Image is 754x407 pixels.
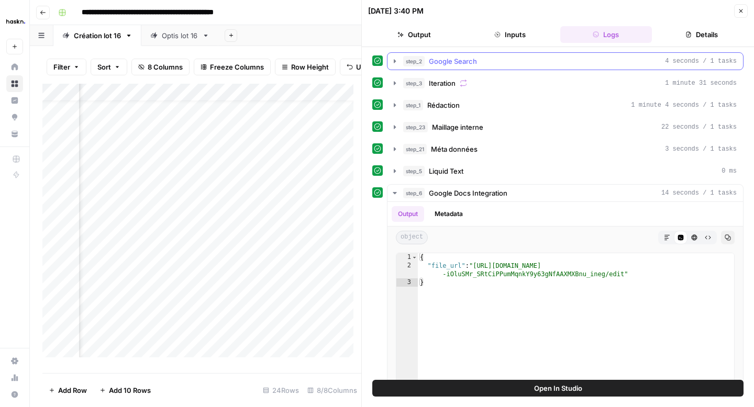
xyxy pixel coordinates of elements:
button: Workspace: Haskn [6,8,23,35]
button: Add 10 Rows [93,382,157,399]
span: object [396,231,428,244]
span: Sort [97,62,111,72]
button: 3 seconds / 1 tasks [387,141,743,157]
button: 1 minute 31 seconds [387,75,743,92]
button: Add Row [42,382,93,399]
a: Home [6,59,23,75]
span: step_21 [403,144,427,154]
button: Help + Support [6,386,23,403]
button: 4 seconds / 1 tasks [387,53,743,70]
div: 24 Rows [259,382,303,399]
a: Optis lot 16 [141,25,218,46]
button: Metadata [428,206,469,222]
button: Sort [91,59,127,75]
span: Iteration [429,78,456,88]
span: Méta données [431,144,478,154]
span: Row Height [291,62,329,72]
span: 14 seconds / 1 tasks [661,188,737,198]
span: Maillage interne [432,122,483,132]
span: Google Docs Integration [429,188,507,198]
button: 0 ms [387,163,743,179]
span: step_5 [403,166,425,176]
span: 22 seconds / 1 tasks [661,122,737,132]
span: step_6 [403,188,425,198]
button: 8 Columns [131,59,190,75]
div: [DATE] 3:40 PM [368,6,424,16]
button: 1 minute 4 seconds / 1 tasks [387,97,743,114]
span: 1 minute 4 seconds / 1 tasks [631,100,737,110]
span: step_2 [403,56,425,66]
button: Undo [340,59,381,75]
button: Output [368,26,460,43]
span: Add 10 Rows [109,385,151,395]
button: Details [656,26,748,43]
span: Filter [53,62,70,72]
span: 1 minute 31 seconds [665,78,737,88]
button: Open In Studio [372,380,744,397]
button: Row Height [275,59,336,75]
span: step_1 [403,100,423,110]
button: Freeze Columns [194,59,271,75]
img: Haskn Logo [6,12,25,31]
a: Your Data [6,126,23,142]
button: Logs [560,26,652,43]
button: 22 seconds / 1 tasks [387,119,743,135]
button: 14 seconds / 1 tasks [387,185,743,201]
button: Output [392,206,424,222]
div: Optis lot 16 [162,30,198,41]
a: Browse [6,75,23,92]
span: step_3 [403,78,425,88]
div: 8/8 Columns [303,382,361,399]
span: Google Search [429,56,477,66]
span: 8 Columns [148,62,183,72]
span: Toggle code folding, rows 1 through 3 [412,253,417,262]
div: 3 [396,278,418,287]
span: Liquid Text [429,166,463,176]
a: Insights [6,92,23,109]
div: Création lot 16 [74,30,121,41]
a: Usage [6,369,23,386]
span: Open In Studio [534,383,582,393]
span: step_23 [403,122,428,132]
a: Création lot 16 [53,25,141,46]
span: Undo [356,62,374,72]
span: 3 seconds / 1 tasks [665,144,737,154]
span: Add Row [58,385,87,395]
span: 0 ms [722,166,737,176]
a: Settings [6,353,23,369]
span: Freeze Columns [210,62,264,72]
div: 2 [396,262,418,278]
button: Inputs [464,26,556,43]
span: 4 seconds / 1 tasks [665,56,737,66]
button: Filter [47,59,86,75]
a: Opportunities [6,109,23,126]
div: 1 [396,253,418,262]
span: Rédaction [427,100,460,110]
